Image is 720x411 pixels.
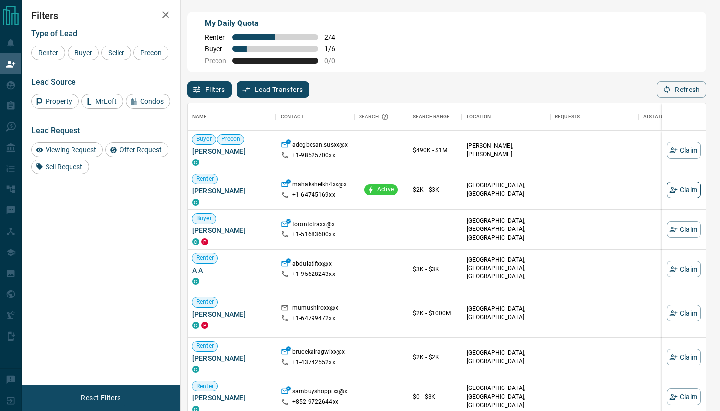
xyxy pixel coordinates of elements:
[413,103,450,131] div: Search Range
[667,142,701,159] button: Claim
[192,254,217,262] span: Renter
[192,382,217,390] span: Renter
[281,103,304,131] div: Contact
[413,265,457,274] p: $3K - $3K
[359,103,391,131] div: Search
[292,304,338,314] p: mumushiroxx@x
[31,160,89,174] div: Sell Request
[550,103,638,131] div: Requests
[192,226,271,235] span: [PERSON_NAME]
[467,103,491,131] div: Location
[126,94,170,109] div: Condos
[205,45,226,53] span: Buyer
[188,103,276,131] div: Name
[292,191,335,199] p: +1- 64745169xx
[35,49,62,57] span: Renter
[31,142,103,157] div: Viewing Request
[192,309,271,319] span: [PERSON_NAME]
[101,46,131,60] div: Seller
[31,77,76,87] span: Lead Source
[42,146,99,154] span: Viewing Request
[192,159,199,166] div: condos.ca
[667,261,701,277] button: Claim
[116,146,165,154] span: Offer Request
[292,230,335,239] p: +1- 51683600xx
[467,349,545,365] p: [GEOGRAPHIC_DATA], [GEOGRAPHIC_DATA]
[192,353,271,363] span: [PERSON_NAME]
[192,298,217,306] span: Renter
[74,389,127,406] button: Reset Filters
[205,57,226,65] span: Precon
[192,135,216,143] span: Buyer
[467,142,545,159] p: [PERSON_NAME], [PERSON_NAME]
[643,103,667,131] div: AI Status
[192,366,199,373] div: condos.ca
[105,49,128,57] span: Seller
[324,45,346,53] span: 1 / 6
[292,398,338,406] p: +852- 9722644xx
[192,342,217,350] span: Renter
[192,186,271,196] span: [PERSON_NAME]
[324,33,346,41] span: 2 / 4
[413,392,457,401] p: $0 - $3K
[292,348,345,358] p: brucekairagwixx@x
[467,305,545,321] p: [GEOGRAPHIC_DATA], [GEOGRAPHIC_DATA]
[81,94,123,109] div: MrLoft
[462,103,550,131] div: Location
[92,97,120,105] span: MrLoft
[192,199,199,205] div: condos.ca
[292,220,335,230] p: torontotraxx@x
[192,146,271,156] span: [PERSON_NAME]
[292,314,335,322] p: +1- 64799472xx
[192,265,271,275] span: A A
[276,103,354,131] div: Contact
[324,57,346,65] span: 0 / 0
[292,151,335,160] p: +1- 98525700xx
[71,49,96,57] span: Buyer
[192,278,199,285] div: condos.ca
[555,103,580,131] div: Requests
[192,103,207,131] div: Name
[292,270,335,278] p: +1- 95628243xx
[667,349,701,365] button: Claim
[31,46,65,60] div: Renter
[137,97,167,105] span: Condos
[192,175,217,183] span: Renter
[467,217,545,242] p: [GEOGRAPHIC_DATA], [GEOGRAPHIC_DATA], [GEOGRAPHIC_DATA]
[31,126,80,135] span: Lead Request
[413,146,457,155] p: $490K - $1M
[105,142,168,157] div: Offer Request
[467,182,545,198] p: [GEOGRAPHIC_DATA], [GEOGRAPHIC_DATA]
[667,305,701,321] button: Claim
[667,221,701,238] button: Claim
[137,49,165,57] span: Precon
[413,309,457,318] p: $2K - $1000M
[217,135,244,143] span: Precon
[201,322,208,329] div: property.ca
[42,163,86,171] span: Sell Request
[413,353,457,362] p: $2K - $2K
[31,94,79,109] div: Property
[192,238,199,245] div: condos.ca
[31,29,77,38] span: Type of Lead
[292,358,335,366] p: +1- 43742552xx
[31,10,170,22] h2: Filters
[292,181,347,191] p: mahaksheikh4xx@x
[187,81,232,98] button: Filters
[205,33,226,41] span: Renter
[373,185,398,194] span: Active
[205,18,346,29] p: My Daily Quota
[408,103,462,131] div: Search Range
[413,185,457,194] p: $2K - $3K
[192,393,271,403] span: [PERSON_NAME]
[192,322,199,329] div: condos.ca
[68,46,99,60] div: Buyer
[133,46,168,60] div: Precon
[467,256,545,290] p: [GEOGRAPHIC_DATA], [GEOGRAPHIC_DATA], [GEOGRAPHIC_DATA], [GEOGRAPHIC_DATA]
[237,81,310,98] button: Lead Transfers
[292,388,347,398] p: sambuyshoppixx@x
[201,238,208,245] div: property.ca
[42,97,75,105] span: Property
[667,388,701,405] button: Claim
[667,182,701,198] button: Claim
